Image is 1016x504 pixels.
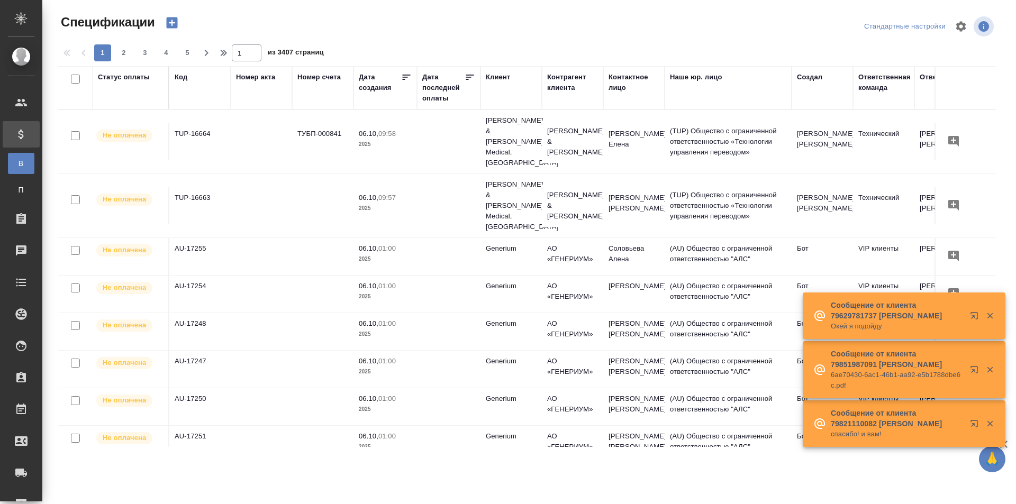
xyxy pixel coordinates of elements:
[378,194,396,201] p: 09:57
[359,432,378,440] p: 06.10,
[179,48,196,58] span: 5
[359,72,401,93] div: Дата создания
[853,123,914,160] td: Технический
[831,349,963,370] p: Сообщение от клиента 79851987091 [PERSON_NAME]
[236,72,275,83] div: Номер акта
[486,179,537,232] p: [PERSON_NAME] & [PERSON_NAME] Medical, [GEOGRAPHIC_DATA]
[547,281,598,302] p: АО «ГЕНЕРИУМ»
[920,72,974,83] div: Ответственный
[547,356,598,377] p: АО «ГЕНЕРИУМ»
[547,72,598,93] div: Контрагент клиента
[665,313,792,350] td: (AU) Общество с ограниченной ответственностью "АЛС"
[359,254,412,264] p: 2025
[359,282,378,290] p: 06.10,
[378,432,396,440] p: 01:00
[831,321,963,332] p: Окей я подойду
[359,357,378,365] p: 06.10,
[103,320,146,331] p: Не оплачена
[103,130,146,141] p: Не оплачена
[603,351,665,388] td: [PERSON_NAME] [PERSON_NAME]
[378,395,396,402] p: 01:00
[853,187,914,224] td: Технический
[103,245,146,255] p: Не оплачена
[158,48,175,58] span: 4
[792,187,853,224] td: [PERSON_NAME] [PERSON_NAME]
[665,351,792,388] td: (AU) Общество с ограниченной ответственностью "АЛС"
[103,358,146,368] p: Не оплачена
[486,115,537,168] p: [PERSON_NAME] & [PERSON_NAME] Medical, [GEOGRAPHIC_DATA]
[422,72,465,104] div: Дата последней оплаты
[665,276,792,313] td: (AU) Общество с ограниченной ответственностью "АЛС"
[486,431,537,442] p: Generium
[665,426,792,463] td: (AU) Общество с ограниченной ответственностью "АЛС"
[603,123,665,160] td: [PERSON_NAME] Елена
[603,313,665,350] td: [PERSON_NAME] [PERSON_NAME]
[169,276,231,313] td: AU-17254
[103,194,146,205] p: Не оплачена
[378,244,396,252] p: 01:00
[169,388,231,425] td: AU-17250
[175,72,187,83] div: Код
[486,72,510,83] div: Клиент
[831,408,963,429] p: Сообщение от клиента 79821110082 [PERSON_NAME]
[603,276,665,313] td: [PERSON_NAME]
[486,318,537,329] p: Generium
[547,126,598,158] p: [PERSON_NAME] & [PERSON_NAME]
[964,413,989,438] button: Открыть в новой вкладке
[115,44,132,61] button: 2
[292,123,353,160] td: ТУБП-000841
[169,187,231,224] td: TUP-16663
[378,357,396,365] p: 01:00
[792,276,853,313] td: Бот
[486,243,537,254] p: Generium
[359,404,412,415] p: 2025
[359,366,412,377] p: 2025
[797,72,822,83] div: Создал
[974,16,996,36] span: Посмотреть информацию
[665,388,792,425] td: (AU) Общество с ограниченной ответственностью "АЛС"
[103,433,146,443] p: Не оплачена
[378,282,396,290] p: 01:00
[486,393,537,404] p: Generium
[268,46,324,61] span: из 3407 страниц
[98,72,150,83] div: Статус оплаты
[853,276,914,313] td: VIP клиенты
[359,244,378,252] p: 06.10,
[169,238,231,275] td: AU-17255
[378,130,396,138] p: 09:58
[359,194,378,201] p: 06.10,
[792,238,853,275] td: Бот
[858,72,911,93] div: Ответственная команда
[137,48,153,58] span: 3
[979,311,1001,320] button: Закрыть
[948,14,974,39] span: Настроить таблицу
[159,14,185,32] button: Создать
[792,123,853,160] td: [PERSON_NAME] [PERSON_NAME]
[547,318,598,340] p: АО «ГЕНЕРИУМ»
[169,351,231,388] td: AU-17247
[853,238,914,275] td: VIP клиенты
[665,238,792,275] td: (AU) Общество с ограниченной ответственностью "АЛС"
[359,329,412,340] p: 2025
[115,48,132,58] span: 2
[831,300,963,321] p: Сообщение от клиента 79629781737 [PERSON_NAME]
[964,305,989,331] button: Открыть в новой вкладке
[486,281,537,291] p: Generium
[58,14,155,31] span: Спецификации
[8,153,34,174] a: В
[914,238,976,275] td: [PERSON_NAME]
[665,185,792,227] td: (TUP) Общество с ограниченной ответственностью «Технологии управления переводом»
[359,203,412,214] p: 2025
[486,356,537,366] p: Generium
[603,388,665,425] td: [PERSON_NAME] [PERSON_NAME]
[792,313,853,350] td: Бот
[547,190,598,222] p: [PERSON_NAME] & [PERSON_NAME]
[359,442,412,452] p: 2025
[103,282,146,293] p: Не оплачена
[13,158,29,169] span: В
[359,291,412,302] p: 2025
[861,19,948,35] div: split button
[378,319,396,327] p: 01:00
[103,395,146,406] p: Не оплачена
[603,238,665,275] td: Соловьева Алена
